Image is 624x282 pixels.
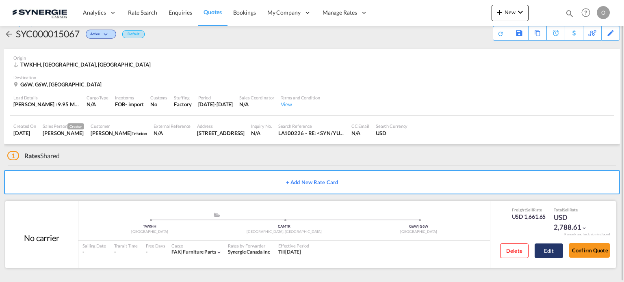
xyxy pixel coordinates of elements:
div: Cargo Type [87,95,108,101]
span: Sell [563,207,570,212]
span: Manage Rates [323,9,357,17]
md-icon: icon-chevron-down [581,225,587,231]
button: Edit [535,243,563,258]
div: Search Reference [278,123,345,129]
div: TWKHH, Kaohsiung, Europe [13,61,153,68]
div: Factory Stuffing [174,101,191,108]
div: Cargo [171,243,222,249]
md-icon: icon-magnify [565,9,574,18]
span: Rates [24,152,41,159]
div: Change Status Here [86,30,116,39]
div: N/A [239,101,274,108]
span: Creator [67,123,84,129]
div: Destination [13,74,611,80]
div: Origin [13,55,611,61]
div: 975 Rue des Calfats, Porte/Door 47, Lévis, QC, G6Y 9E8 [197,129,244,137]
div: LA100226 - RE: <SYN/YUL> 南俊 (7/24 **SO#L011**) New LCL from Kaohsiung to Montreal S/NAN JUEN - C/... [278,129,345,137]
div: 25 Oct 2025 [198,101,233,108]
md-icon: icon-arrow-left [4,29,14,39]
div: N/A [87,101,108,108]
img: 1f56c880d42311ef80fc7dca854c8e59.png [12,4,67,22]
div: Default [122,30,145,38]
span: New [495,9,525,15]
md-icon: assets/icons/custom/ship-fill.svg [212,213,222,217]
button: Confirm Quote [569,243,610,258]
span: Bookings [233,9,256,16]
div: Quote PDF is not available at this time [497,26,506,37]
div: USD 2,788.61 [554,213,594,232]
span: Active [90,32,102,39]
span: Rate Search [128,9,157,16]
md-icon: icon-chevron-down [102,32,112,37]
div: - [82,249,106,256]
div: Till 25 Oct 2025 [278,249,301,256]
div: Sales Person [43,123,84,129]
span: | [418,224,419,228]
div: furniture parts [171,249,216,256]
div: No [150,101,167,108]
div: G6W, G6W, Canada [13,81,104,88]
div: Effective Period [278,243,309,249]
span: FAK [171,249,183,255]
div: CAMTR [217,224,351,229]
div: Karen Mercier [43,129,84,137]
div: Sailing Date [82,243,106,249]
div: Sales Coordinator [239,95,274,101]
div: O [597,6,610,19]
div: Stuffing [174,95,191,101]
div: Incoterms [115,95,144,101]
span: Till [DATE] [278,249,301,255]
div: View [281,101,320,108]
div: N/A [351,129,369,137]
span: My Company [267,9,301,17]
div: Remark and Inclusion included [558,232,616,237]
div: [PERSON_NAME] : 9.95 MT | Volumetric Wt : 9.40 CBM | Chargeable Wt : 9.95 W/M [13,101,80,108]
div: USD 1,661.65 [512,213,546,221]
div: - [114,249,138,256]
div: Save As Template [510,26,528,40]
div: Free Days [146,243,165,249]
div: TWKHH [82,224,217,229]
span: Sell [526,207,533,212]
span: G6W [409,224,419,228]
div: Created On [13,123,36,129]
span: Enquiries [169,9,192,16]
span: Teknion [132,131,147,136]
div: External Reference [154,123,191,129]
div: Customs [150,95,167,101]
div: icon-magnify [565,9,574,21]
div: Transit Time [114,243,138,249]
div: N/A [251,129,272,137]
div: Shared [7,151,60,160]
div: Period [198,95,233,101]
div: icon-arrow-left [4,27,16,40]
span: | [180,249,182,255]
div: Rates by Forwarder [228,243,270,249]
md-icon: icon-chevron-down [516,7,525,17]
button: Delete [500,243,529,258]
div: No carrier [24,232,59,243]
div: Help [579,6,597,20]
div: [GEOGRAPHIC_DATA], [GEOGRAPHIC_DATA] [217,229,351,235]
div: CC Email [351,123,369,129]
div: Synergie Canada Inc [228,249,270,256]
div: - [146,249,147,256]
div: Change Status Here [80,27,118,40]
div: - import [125,101,144,108]
span: TWKHH, [GEOGRAPHIC_DATA], [GEOGRAPHIC_DATA] [20,61,151,68]
div: Load Details [13,95,80,101]
div: Total Rate [554,207,594,213]
div: FOB [115,101,125,108]
div: Charles-Olivier Thibault [91,129,147,137]
button: icon-plus 400-fgNewicon-chevron-down [492,5,529,21]
span: Help [579,6,593,19]
span: Synergie Canada Inc [228,249,270,255]
div: Inquiry No. [251,123,272,129]
div: Address [197,123,244,129]
div: 25 Sep 2025 [13,129,36,137]
div: [GEOGRAPHIC_DATA] [82,229,217,235]
div: Terms and Condition [281,95,320,101]
md-icon: icon-refresh [496,29,505,38]
span: Quotes [204,9,221,15]
div: USD [376,129,408,137]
